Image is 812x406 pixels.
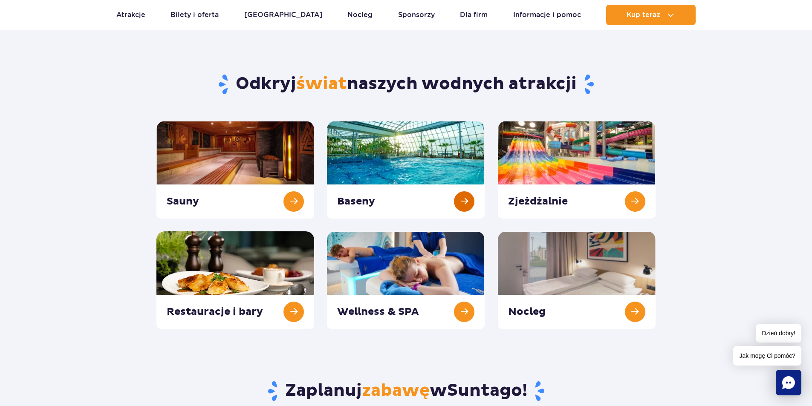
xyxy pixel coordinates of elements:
[398,5,435,25] a: Sponsorzy
[627,11,660,19] span: Kup teraz
[362,380,430,401] span: zabawę
[347,5,373,25] a: Nocleg
[460,5,488,25] a: Dla firm
[296,73,347,95] span: świat
[447,380,522,401] span: Suntago
[513,5,581,25] a: Informacje i pomoc
[170,5,219,25] a: Bilety i oferta
[606,5,696,25] button: Kup teraz
[756,324,801,343] span: Dzień dobry!
[733,346,801,366] span: Jak mogę Ci pomóc?
[244,5,322,25] a: [GEOGRAPHIC_DATA]
[776,370,801,395] div: Chat
[156,380,656,402] h3: Zaplanuj w !
[116,5,145,25] a: Atrakcje
[156,73,656,95] h1: Odkryj naszych wodnych atrakcji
